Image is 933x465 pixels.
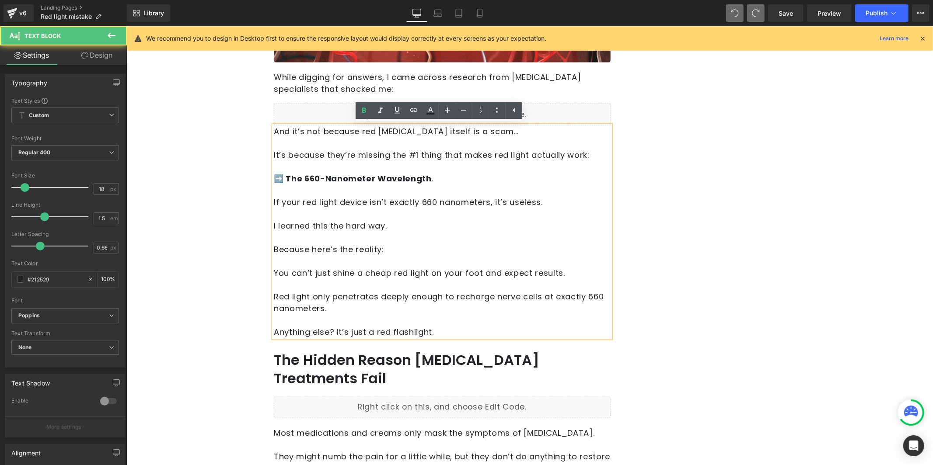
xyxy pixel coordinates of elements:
i: Poppins [18,312,40,319]
a: Landing Pages [41,4,127,11]
a: Mobile [469,4,490,22]
a: Preview [807,4,852,22]
button: Undo [726,4,744,22]
div: % [98,272,119,287]
b: Regular 400 [18,149,51,156]
h1: The Hidden Reason [MEDICAL_DATA] Treatments Fail [147,325,484,361]
div: Font Size [11,173,119,179]
strong: ➡️ The 660-Nanometer Wavelength [147,147,305,158]
span: Publish [866,10,888,17]
p: Most medications and creams only mask the symptoms of [MEDICAL_DATA]. [147,401,484,413]
button: Publish [855,4,909,22]
b: Custom [29,112,49,119]
p: It’s because they’re missing the #1 thing that makes red light actually work: [147,123,484,135]
a: v6 [3,4,34,22]
span: px [110,245,118,250]
span: Preview [818,9,841,18]
p: While digging for answers, I came across research from [MEDICAL_DATA] specialists that shocked me: [147,45,484,69]
p: More settings [46,423,81,431]
b: None [18,344,32,350]
button: Redo [747,4,765,22]
span: Red light mistake [41,13,92,20]
p: Anything else? It’s just a red flashlight. [147,300,484,312]
button: More [912,4,930,22]
p: Red light only penetrates deeply enough to recharge nerve cells at exactly 660 nanometers. [147,264,484,288]
a: Design [65,45,129,65]
a: Learn more [876,33,912,44]
div: Font [11,298,119,304]
span: px [110,186,118,192]
div: Open Intercom Messenger [903,435,924,456]
span: Text Block [24,32,61,39]
div: Typography [11,74,47,87]
div: Enable [11,397,91,406]
a: New Library [127,4,170,22]
div: v6 [17,7,28,19]
span: em [110,215,118,221]
div: Text Styles [11,97,119,104]
button: More settings [5,416,125,437]
span: Save [779,9,793,18]
p: . [147,146,484,158]
div: Letter Spacing [11,231,119,237]
span: Library [143,9,164,17]
div: Text Color [11,260,119,267]
p: Because here’s the reality: [147,217,484,229]
p: They might numb the pain for a little while, but they don’t do anything to restore the energy you... [147,424,484,448]
a: Laptop [427,4,448,22]
a: Desktop [406,4,427,22]
div: Alignment [11,444,41,457]
div: Text Shadow [11,375,50,387]
a: Tablet [448,4,469,22]
div: Font Weight [11,135,119,142]
p: We recommend you to design in Desktop first to ensure the responsive layout would display correct... [146,34,546,43]
p: I learned this the hard way. [147,194,484,205]
div: Line Height [11,202,119,208]
div: Text Transform [11,330,119,337]
p: And it’s not because red [MEDICAL_DATA] itself is a scam… [147,99,484,111]
input: Color [28,274,84,284]
p: If your red light device isn’t exactly 660 nanometers, it’s useless. [147,170,484,182]
p: You can’t just shine a cheap red light on your foot and expect results. [147,241,484,253]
